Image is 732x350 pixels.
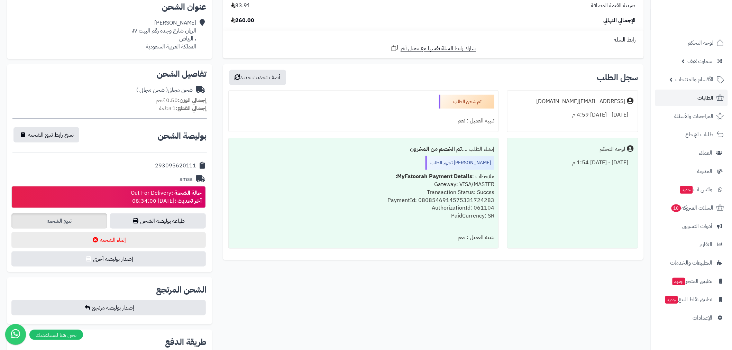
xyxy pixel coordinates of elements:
[655,291,728,308] a: تطبيق نقاط البيعجديد
[655,181,728,198] a: وآتس آبجديد
[136,86,168,94] span: ( شحن مجاني )
[597,73,638,82] h3: سجل الطلب
[11,213,107,229] a: تتبع الشحنة
[655,126,728,143] a: طلبات الإرجاع
[655,236,728,253] a: التقارير
[233,142,494,156] div: إنشاء الطلب ....
[110,213,206,229] a: طباعة بوليصة الشحن
[11,300,206,315] button: إصدار بوليصة مرتجع
[156,96,207,104] small: 0.50 كجم
[131,19,196,50] div: [PERSON_NAME] الريان شارع وجده رقم البيت ١٧، ، الرياض المملكة العربية السعودية
[683,221,713,231] span: أدوات التسويق
[672,276,713,286] span: تطبيق المتجر
[158,132,207,140] h2: بوليصة الشحن
[699,148,713,158] span: العملاء
[655,255,728,271] a: التطبيقات والخدمات
[665,295,713,304] span: تطبيق نقاط البيع
[13,127,79,142] button: نسخ رابط تتبع الشحنة
[679,185,713,194] span: وآتس آب
[159,104,207,112] small: 1 قطعة
[676,75,714,84] span: الأقسام والمنتجات
[655,35,728,51] a: لوحة التحكم
[131,189,202,205] div: Out For Delivery [DATE] 08:34:00
[229,70,286,85] button: أضف تحديث جديد
[685,19,725,34] img: logo-2.png
[426,156,494,170] div: [PERSON_NAME] تجهيز الطلب
[693,313,713,323] span: الإعدادات
[11,232,206,248] button: إلغاء الشحنة
[655,90,728,106] a: الطلبات
[655,310,728,326] a: الإعدادات
[512,108,634,122] div: [DATE] - [DATE] 4:59 م
[231,2,251,10] span: 33.91
[655,200,728,216] a: السلات المتروكة18
[439,95,494,109] div: تم شحن الطلب
[512,156,634,169] div: [DATE] - [DATE] 1:54 م
[12,3,207,11] h2: عنوان الشحن
[165,338,207,346] h2: طريقة الدفع
[171,189,202,197] strong: حالة الشحنة :
[591,2,636,10] span: ضريبة القيمة المضافة
[688,56,713,66] span: سمارت لايف
[176,104,207,112] strong: إجمالي القطع:
[655,108,728,125] a: المراجعات والأسئلة
[655,273,728,289] a: تطبيق المتجرجديد
[675,111,714,121] span: المراجعات والأسئلة
[136,86,193,94] div: شحن مجاني
[698,93,714,103] span: الطلبات
[391,44,476,53] a: شارك رابط السلة نفسها مع عميل آخر
[686,130,714,139] span: طلبات الإرجاع
[665,296,678,304] span: جديد
[655,163,728,179] a: المدونة
[12,70,207,78] h2: تفاصيل الشحن
[600,145,625,153] div: لوحة التحكم
[688,38,714,48] span: لوحة التحكم
[180,175,193,183] div: smsa
[395,172,472,181] b: MyFatoorah Payment Details:
[697,166,713,176] span: المدونة
[233,170,494,231] div: ملاحظات : Gateway: VISA/MASTER Transaction Status: Succss PaymentId: 0808546914575331724283 Autho...
[11,251,206,267] button: إصدار بوليصة أخرى
[671,204,681,212] span: 18
[155,162,196,170] div: 293095620111
[680,186,693,194] span: جديد
[410,145,462,153] b: تم الخصم من المخزون
[536,98,625,105] div: [EMAIL_ADDRESS][DOMAIN_NAME]
[231,17,255,25] span: 260.00
[670,258,713,268] span: التطبيقات والخدمات
[672,278,685,285] span: جديد
[401,45,476,53] span: شارك رابط السلة نفسها مع عميل آخر
[178,96,207,104] strong: إجمالي الوزن:
[671,203,714,213] span: السلات المتروكة
[604,17,636,25] span: الإجمالي النهائي
[233,231,494,244] div: تنبيه العميل : نعم
[699,240,713,249] span: التقارير
[233,114,494,128] div: تنبيه العميل : نعم
[226,36,641,44] div: رابط السلة
[156,286,207,294] h2: الشحن المرتجع
[655,218,728,234] a: أدوات التسويق
[174,197,202,205] strong: آخر تحديث :
[28,131,74,139] span: نسخ رابط تتبع الشحنة
[655,145,728,161] a: العملاء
